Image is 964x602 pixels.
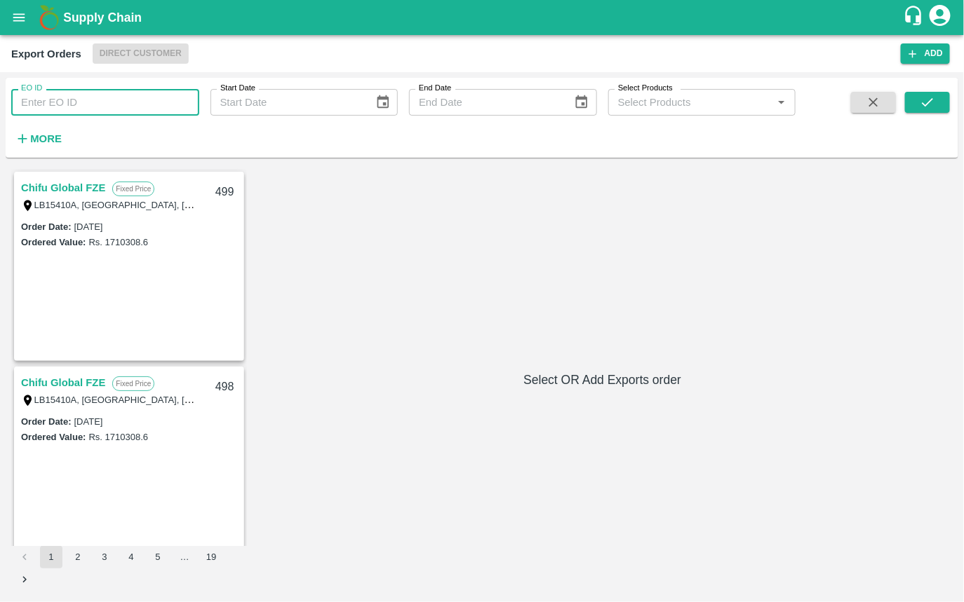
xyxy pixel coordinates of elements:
label: LB15410A, [GEOGRAPHIC_DATA], [GEOGRAPHIC_DATA], [GEOGRAPHIC_DATA], [GEOGRAPHIC_DATA] [34,394,477,405]
label: Select Products [618,83,673,94]
label: Rs. 1710308.6 [88,237,148,247]
label: Rs. 1710308.6 [88,432,148,442]
button: Go to page 19 [200,546,222,568]
label: EO ID [21,83,42,94]
img: logo [35,4,63,32]
div: account of current user [928,3,953,32]
button: Go to page 2 [67,546,89,568]
b: Supply Chain [63,11,142,25]
button: Go to page 5 [147,546,169,568]
p: Fixed Price [112,182,154,196]
a: Chifu Global FZE [21,374,105,392]
label: Ordered Value: [21,237,86,247]
label: Ordered Value: [21,432,86,442]
label: Order Date : [21,416,72,427]
div: Export Orders [11,45,81,63]
button: Add [901,43,950,64]
input: End Date [409,89,563,116]
p: Fixed Price [112,376,154,391]
label: Start Date [220,83,255,94]
div: customer-support [903,5,928,30]
a: Chifu Global FZE [21,179,105,197]
label: End Date [419,83,451,94]
button: Go to page 4 [120,546,142,568]
strong: More [30,133,62,144]
input: Start Date [210,89,364,116]
div: 498 [207,371,243,404]
input: Select Products [612,93,769,111]
label: Order Date : [21,221,72,232]
input: Enter EO ID [11,89,199,116]
button: page 1 [40,546,62,568]
button: open drawer [3,1,35,34]
label: [DATE] [74,416,103,427]
button: Go to next page [13,568,36,591]
button: Choose date [568,89,595,116]
button: Open [772,93,791,111]
label: LB15410A, [GEOGRAPHIC_DATA], [GEOGRAPHIC_DATA], [GEOGRAPHIC_DATA], [GEOGRAPHIC_DATA] [34,199,477,210]
button: More [11,127,65,151]
div: 499 [207,176,243,209]
nav: pagination navigation [11,546,247,591]
button: Go to page 3 [93,546,116,568]
h6: Select OR Add Exports order [253,370,953,390]
label: [DATE] [74,221,103,232]
div: … [173,551,196,564]
a: Supply Chain [63,8,903,27]
button: Choose date [370,89,396,116]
